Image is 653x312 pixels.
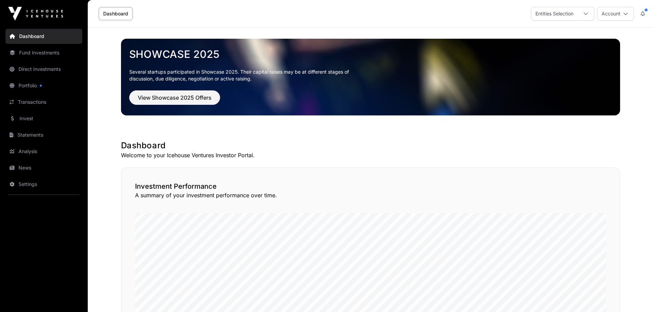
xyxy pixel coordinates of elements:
a: Settings [5,177,82,192]
a: Invest [5,111,82,126]
p: Welcome to your Icehouse Ventures Investor Portal. [121,151,620,159]
p: A summary of your investment performance over time. [135,191,606,199]
a: Direct Investments [5,62,82,77]
p: Several startups participated in Showcase 2025. Their capital raises may be at different stages o... [129,68,360,82]
a: News [5,160,82,175]
a: Dashboard [5,29,82,44]
h2: Investment Performance [135,182,606,191]
h1: Dashboard [121,140,620,151]
div: Entities Selection [531,7,578,20]
a: Showcase 2025 [129,48,612,60]
a: Portfolio [5,78,82,93]
button: View Showcase 2025 Offers [129,90,220,105]
img: Showcase 2025 [121,39,620,115]
button: Account [597,7,634,21]
a: Dashboard [99,7,133,20]
a: Statements [5,127,82,142]
span: View Showcase 2025 Offers [138,93,211,102]
a: Analysis [5,144,82,159]
iframe: Chat Widget [619,279,653,312]
a: Fund Investments [5,45,82,60]
a: View Showcase 2025 Offers [129,97,220,104]
a: Transactions [5,95,82,110]
img: Icehouse Ventures Logo [8,7,63,21]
